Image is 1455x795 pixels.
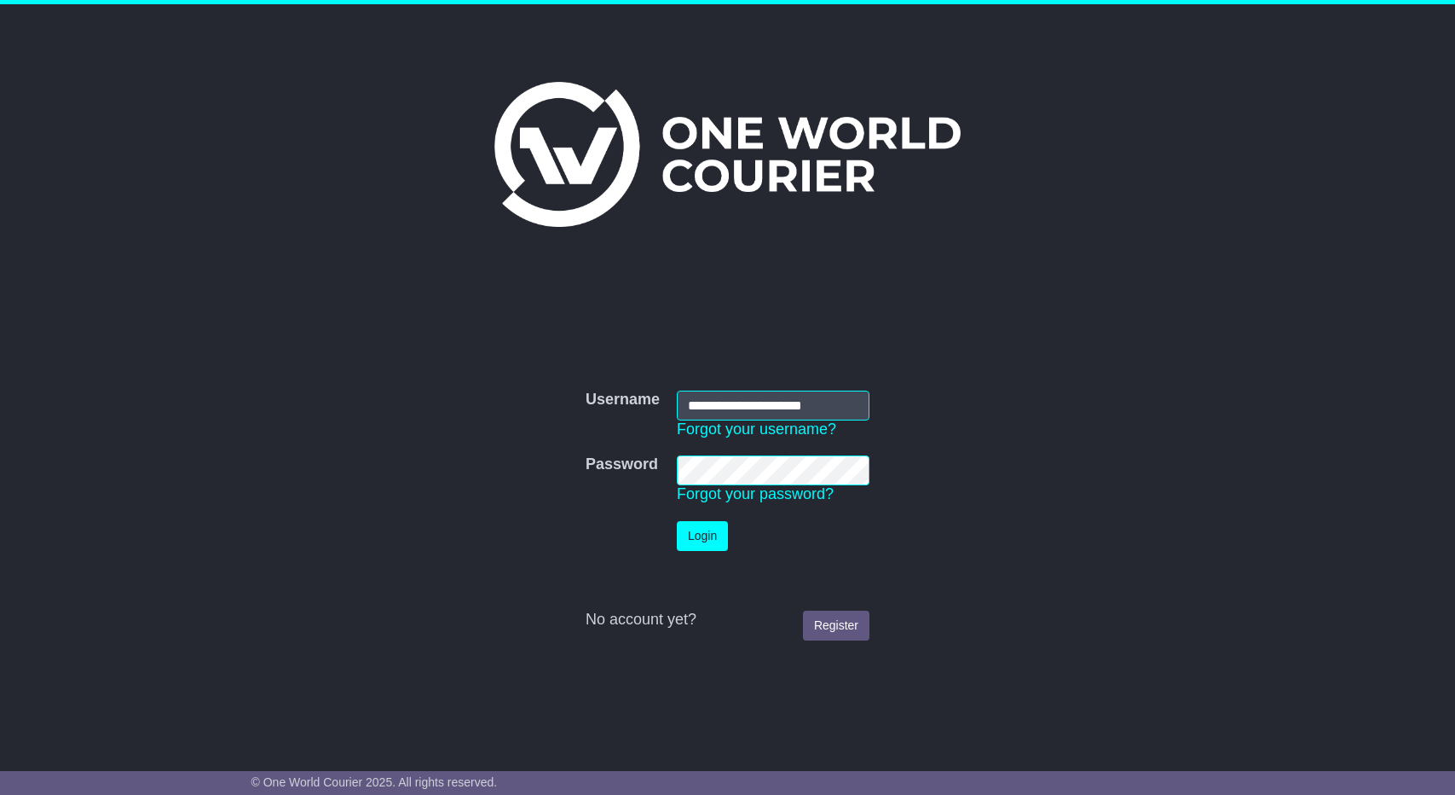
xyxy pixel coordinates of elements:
a: Forgot your password? [677,485,834,502]
div: No account yet? [586,611,869,630]
a: Forgot your username? [677,421,836,438]
label: Password [586,456,658,474]
label: Username [586,391,660,409]
img: One World [494,82,960,227]
button: Login [677,521,728,551]
span: © One World Courier 2025. All rights reserved. [251,775,498,789]
a: Register [803,611,869,641]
